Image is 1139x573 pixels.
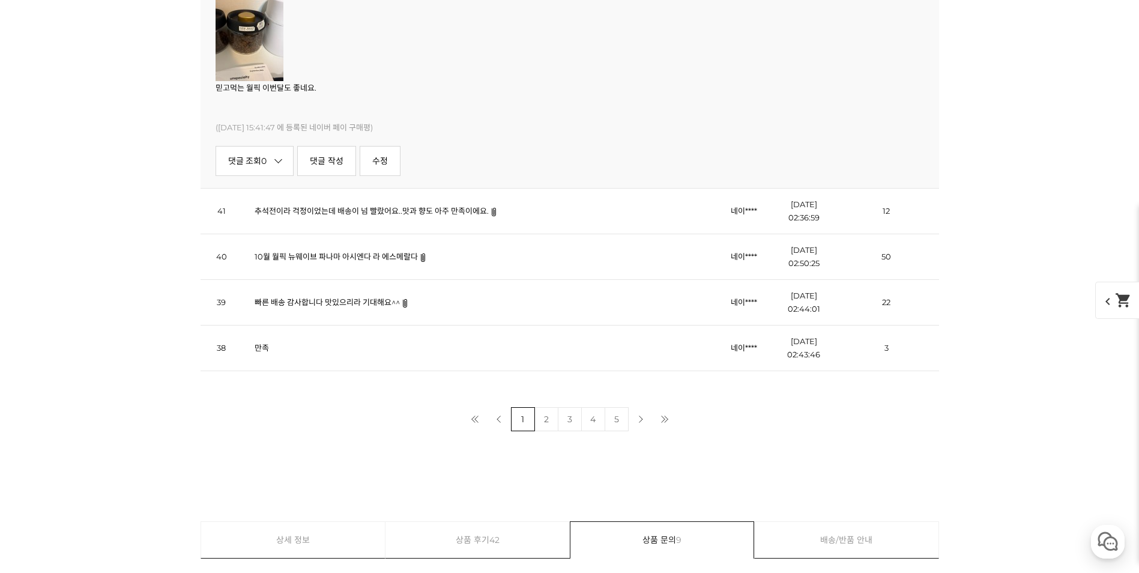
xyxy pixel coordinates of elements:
[558,407,582,431] a: 3
[216,146,294,176] a: 댓글 조회0
[1115,292,1132,309] mat-icon: shopping_cart
[385,522,570,558] a: 상품 후기42
[255,343,269,353] a: 만족
[774,326,834,371] td: [DATE] 02:43:46
[570,522,754,558] a: 상품 문의9
[201,326,243,371] td: 38
[297,146,356,176] a: 댓글 작성
[653,407,677,431] a: 마지막 페이지
[216,123,373,132] span: ([DATE] 15:41:47 에 등록된 네이버 페이 구매평)
[676,522,681,558] span: 9
[186,399,200,408] span: 설정
[774,234,834,280] td: [DATE] 02:50:25
[834,280,939,326] td: 22
[155,381,231,411] a: 설정
[201,280,243,326] td: 39
[360,146,400,176] a: 수정
[261,156,267,166] em: 0
[491,208,497,216] img: 파일첨부
[834,189,939,234] td: 12
[201,189,243,234] td: 41
[534,407,558,431] a: 2
[201,522,385,558] a: 상세 정보
[774,189,834,234] td: [DATE] 02:36:59
[402,299,408,308] img: 파일첨부
[201,234,243,280] td: 40
[255,252,418,261] a: 10월 월픽 뉴웨이브 파나마 아시엔다 라 에스메랄다
[4,381,79,411] a: 홈
[255,206,489,216] a: 추석전이라 걱정이었는데 배송이 넘 빨랐어요..맛과 향도 아주 만족이에요.
[79,381,155,411] a: 대화
[216,81,924,94] p: 믿고먹는 월픽 이번달도 좋네요.
[487,407,511,431] a: 이전 페이지
[489,522,500,558] span: 42
[605,407,629,431] a: 5
[834,326,939,371] td: 3
[511,407,535,431] a: 1
[255,297,400,307] a: 빠른 배송 감사합니다 맛있으리라 기대해요^^
[420,253,426,262] img: 파일첨부
[110,399,124,409] span: 대화
[755,522,938,558] a: 배송/반품 안내
[463,407,487,431] a: 첫 페이지
[38,399,45,408] span: 홈
[581,407,605,431] a: 4
[629,407,653,431] a: 다음 페이지
[774,280,834,326] td: [DATE] 02:44:01
[834,234,939,280] td: 50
